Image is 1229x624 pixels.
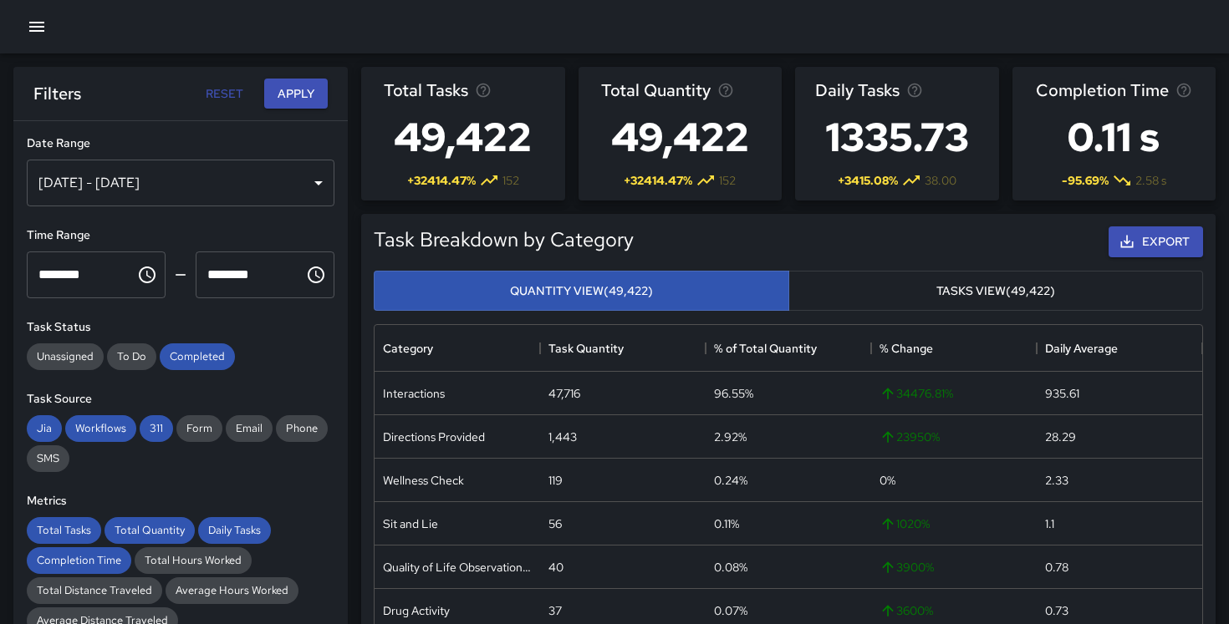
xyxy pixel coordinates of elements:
button: Tasks View(49,422) [788,271,1204,312]
span: Completion Time [1036,77,1169,104]
div: % Change [871,325,1037,372]
span: Completion Time [27,553,131,567]
span: 38.00 [925,172,956,189]
div: 28.29 [1045,429,1076,445]
span: Phone [276,421,328,435]
span: Form [176,421,222,435]
svg: Average number of tasks per day in the selected period, compared to the previous period. [906,82,923,99]
div: Jia [27,415,62,442]
div: 56 [548,515,562,532]
h3: 49,422 [384,104,542,170]
span: + 32414.47 % [407,172,476,189]
div: 311 [140,415,173,442]
span: Total Quantity [601,77,711,104]
span: To Do [107,349,156,363]
span: Unassigned [27,349,104,363]
span: Daily Tasks [198,523,271,537]
div: Total Distance Traveled [27,577,162,604]
span: Average Hours Worked [166,583,298,597]
span: Email [226,421,273,435]
span: -95.69 % [1062,172,1109,189]
span: Completed [160,349,235,363]
div: 1,443 [548,429,577,445]
div: [DATE] - [DATE] [27,160,334,206]
div: Daily Average [1037,325,1202,372]
span: 152 [719,172,736,189]
div: % Change [880,325,933,372]
span: 23950 % [880,429,940,445]
span: Total Tasks [384,77,468,104]
span: Total Distance Traveled [27,583,162,597]
button: Choose time, selected time is 11:59 PM [299,258,333,292]
div: Completion Time [27,547,131,574]
div: Category [383,325,433,372]
div: Total Hours Worked [135,547,252,574]
div: Directions Provided [383,429,485,445]
div: Task Quantity [548,325,624,372]
button: Apply [264,79,328,109]
h3: 1335.73 [815,104,979,170]
div: Drug Activity [383,602,450,619]
div: 1.1 [1045,515,1054,532]
div: 40 [548,559,564,576]
div: Workflows [65,415,136,442]
span: + 32414.47 % [624,172,692,189]
div: 2.33 [1045,472,1068,489]
div: 119 [548,472,563,489]
div: Total Tasks [27,517,101,544]
svg: Total number of tasks in the selected period, compared to the previous period. [475,82,492,99]
div: Task Quantity [540,325,706,372]
h6: Task Status [27,318,334,337]
div: % of Total Quantity [706,325,871,372]
span: 1020 % [880,515,930,532]
div: 37 [548,602,562,619]
div: Total Quantity [105,517,195,544]
span: 311 [140,421,173,435]
svg: Average time taken to complete tasks in the selected period, compared to the previous period. [1175,82,1192,99]
div: Form [176,415,222,442]
div: Average Hours Worked [166,577,298,604]
button: Export [1109,226,1203,257]
button: Reset [197,79,251,109]
div: 0.08% [714,559,747,576]
span: 3900 % [880,559,934,576]
div: To Do [107,343,156,370]
div: % of Total Quantity [714,325,817,372]
h6: Filters [33,80,81,107]
h6: Task Source [27,390,334,408]
div: 2.92% [714,429,747,445]
div: Daily Tasks [198,517,271,544]
h6: Date Range [27,134,334,153]
div: 935.61 [1045,385,1079,402]
div: Phone [276,415,328,442]
div: Sit and Lie [383,515,438,532]
span: Total Quantity [105,523,195,537]
span: 152 [502,172,519,189]
div: Email [226,415,273,442]
span: Total Tasks [27,523,101,537]
div: Wellness Check [383,472,464,489]
div: 0.73 [1045,602,1068,619]
div: Daily Average [1045,325,1118,372]
span: 34476.81 % [880,385,953,402]
span: Daily Tasks [815,77,900,104]
div: 0.07% [714,602,747,619]
div: SMS [27,445,69,472]
span: 2.58 s [1135,172,1166,189]
button: Quantity View(49,422) [374,271,789,312]
span: SMS [27,451,69,465]
span: 3600 % [880,602,933,619]
button: Choose time, selected time is 12:00 AM [130,258,164,292]
span: + 3415.08 % [838,172,898,189]
span: Total Hours Worked [135,553,252,567]
div: 47,716 [548,385,580,402]
h3: 0.11 s [1036,104,1192,170]
div: Category [375,325,540,372]
div: 96.55% [714,385,753,402]
div: Quality of Life Observation AM [383,559,532,576]
span: Jia [27,421,62,435]
div: 0.24% [714,472,747,489]
div: Unassigned [27,343,104,370]
div: 0.78 [1045,559,1068,576]
span: 0 % [880,472,895,489]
